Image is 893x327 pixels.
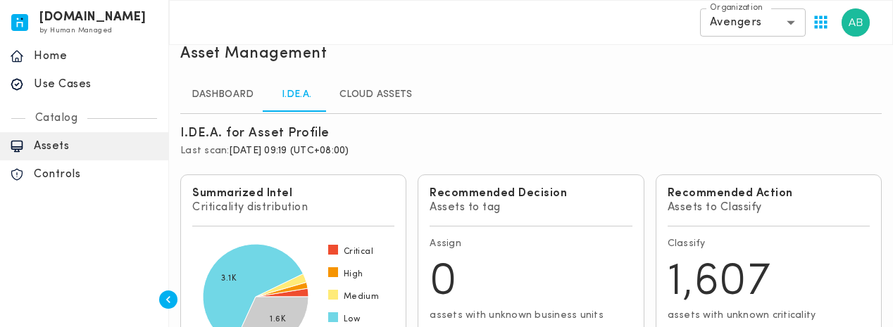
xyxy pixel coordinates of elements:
p: Assign [430,238,632,250]
span: Critical [344,246,373,257]
span: 1,607 [668,260,771,305]
p: Controls [34,167,158,181]
span: Low [344,314,360,325]
div: Avengers [700,8,806,37]
p: Use Cases [34,77,158,91]
h6: Recommended Decision [430,186,632,200]
p: Assets to tag [430,200,632,214]
h6: [DOMAIN_NAME] [39,13,146,23]
label: Organization [710,2,763,14]
a: Dashboard [180,78,265,112]
img: Akhtar Bhat [842,8,870,37]
h6: Recommended Action [668,186,870,200]
span: [DATE] 09:19 (UTC+08:00) [230,146,349,156]
a: Cloud Assets [328,78,423,112]
img: invicta.io [11,14,28,31]
p: Criticality distribution [192,200,394,214]
h5: Asset Management [180,44,327,64]
p: Home [34,49,158,63]
p: Classify [668,238,870,250]
p: Catalog [25,111,88,125]
p: assets with unknown business units [430,309,632,322]
p: Assets to Classify [668,200,870,214]
h6: I.DE.A. for Asset Profile [180,125,330,142]
span: 0 [430,260,458,305]
p: Last scan: [180,145,882,158]
a: I.DE.A. [265,78,328,112]
h6: Summarized Intel [192,186,394,200]
button: User [836,3,875,42]
span: High [344,269,363,280]
p: Assets [34,139,158,153]
span: by Human Managed [39,27,112,34]
p: assets with unknown criticality [668,309,870,322]
text: 3.1K [221,274,237,283]
span: Medium [344,291,379,302]
text: 1.6K [270,315,286,323]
